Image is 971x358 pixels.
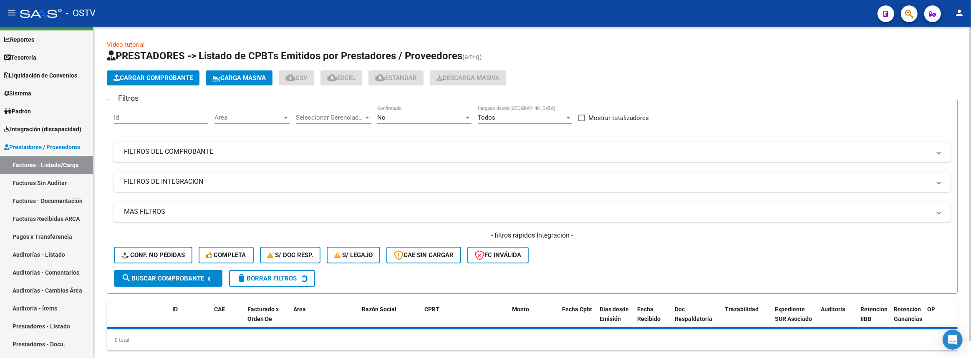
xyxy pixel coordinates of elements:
[279,70,314,85] button: CSV
[4,107,31,116] span: Padrón
[596,300,634,337] datatable-header-cell: Días desde Emisión
[114,93,143,104] h3: Filtros
[206,70,272,85] button: Carga Masiva
[467,247,529,263] button: FC Inválida
[114,270,222,287] button: Buscar Comprobante
[675,306,712,322] span: Doc Respaldatoria
[860,306,888,322] span: Retencion IIBB
[114,247,192,263] button: Conf. no pedidas
[114,142,951,162] mat-expansion-panel-header: FILTROS DEL COMPROBANTE
[114,172,951,192] mat-expansion-panel-header: FILTROS DE INTEGRACION
[113,74,193,82] span: Cargar Comprobante
[206,251,246,259] span: Completa
[358,300,421,337] datatable-header-cell: Razón Social
[247,306,279,322] span: Facturado x Orden De
[290,300,346,337] datatable-header-cell: Area
[212,74,266,82] span: Carga Masiva
[436,74,499,82] span: Descarga Masiva
[894,306,922,322] span: Retención Ganancias
[924,300,957,337] datatable-header-cell: OP
[4,125,81,134] span: Integración (discapacidad)
[114,231,951,240] h4: - filtros rápidos Integración -
[943,330,963,350] div: Open Intercom Messenger
[169,300,211,337] datatable-header-cell: ID
[721,300,772,337] datatable-header-cell: Trazabilidad
[362,306,396,313] span: Razón Social
[954,8,964,18] mat-icon: person
[671,300,721,337] datatable-header-cell: Doc Respaldatoria
[4,53,36,62] span: Tesorería
[7,8,17,18] mat-icon: menu
[285,73,295,83] mat-icon: cloud_download
[107,41,145,48] a: Video tutorial
[462,53,482,61] span: (alt+q)
[600,306,629,322] span: Días desde Emisión
[4,35,34,44] span: Reportes
[377,114,386,121] span: No
[229,270,315,287] button: Borrar Filtros
[107,330,958,350] div: 0 total
[817,300,857,337] datatable-header-cell: Auditoria
[172,306,178,313] span: ID
[327,74,356,82] span: EXCEL
[588,113,649,123] span: Mostrar totalizadores
[199,247,254,263] button: Completa
[890,300,924,337] datatable-header-cell: Retención Ganancias
[244,300,290,337] datatable-header-cell: Facturado x Orden De
[124,207,931,216] mat-panel-title: MAS FILTROS
[386,247,461,263] button: CAE SIN CARGAR
[260,247,321,263] button: S/ Doc Resp.
[107,70,199,85] button: Cargar Comprobante
[637,306,661,322] span: Fecha Recibido
[121,275,204,282] span: Buscar Comprobante
[430,70,506,85] app-download-masive: Descarga masiva de comprobantes (adjuntos)
[559,300,596,337] datatable-header-cell: Fecha Cpbt
[821,306,845,313] span: Auditoria
[4,143,80,152] span: Prestadores / Proveedores
[320,70,362,85] button: EXCEL
[430,70,506,85] button: Descarga Masiva
[124,147,931,156] mat-panel-title: FILTROS DEL COMPROBANTE
[421,300,509,337] datatable-header-cell: CPBT
[857,300,890,337] datatable-header-cell: Retencion IIBB
[375,74,417,82] span: Estandar
[121,251,185,259] span: Conf. no pedidas
[927,306,935,313] span: OP
[121,273,131,283] mat-icon: search
[424,306,439,313] span: CPBT
[725,306,759,313] span: Trazabilidad
[4,89,31,98] span: Sistema
[214,306,225,313] span: CAE
[211,300,244,337] datatable-header-cell: CAE
[114,202,951,222] mat-expansion-panel-header: MAS FILTROS
[327,247,380,263] button: S/ legajo
[267,251,313,259] span: S/ Doc Resp.
[562,306,592,313] span: Fecha Cpbt
[334,251,373,259] span: S/ legajo
[394,251,454,259] span: CAE SIN CARGAR
[237,273,247,283] mat-icon: delete
[214,114,282,121] span: Area
[327,73,337,83] mat-icon: cloud_download
[368,70,424,85] button: Estandar
[478,114,495,121] span: Todos
[772,300,817,337] datatable-header-cell: Expediente SUR Asociado
[237,275,297,282] span: Borrar Filtros
[634,300,671,337] datatable-header-cell: Fecha Recibido
[107,50,462,62] span: PRESTADORES -> Listado de CPBTs Emitidos por Prestadores / Proveedores
[775,306,812,322] span: Expediente SUR Asociado
[512,306,529,313] span: Monto
[509,300,559,337] datatable-header-cell: Monto
[475,251,521,259] span: FC Inválida
[293,306,306,313] span: Area
[285,74,308,82] span: CSV
[375,73,385,83] mat-icon: cloud_download
[124,177,931,186] mat-panel-title: FILTROS DE INTEGRACION
[4,71,77,80] span: Liquidación de Convenios
[66,4,96,23] span: - OSTV
[296,114,363,121] span: Seleccionar Gerenciador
